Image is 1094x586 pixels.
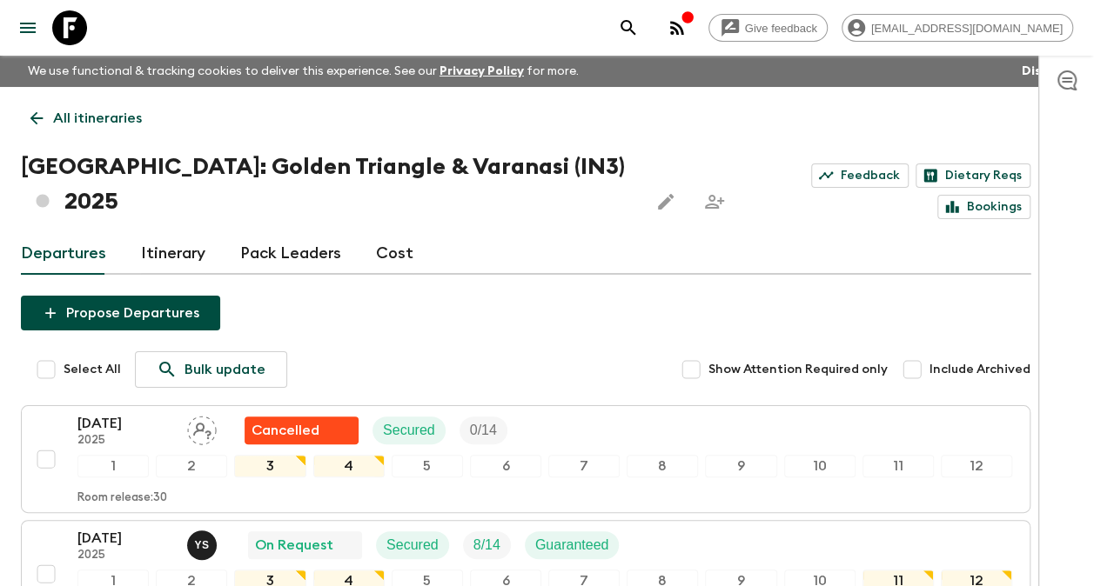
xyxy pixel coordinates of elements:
[697,184,732,219] span: Share this itinerary
[135,351,287,388] a: Bulk update
[708,361,888,378] span: Show Attention Required only
[735,22,827,35] span: Give feedback
[862,22,1072,35] span: [EMAIL_ADDRESS][DOMAIN_NAME]
[473,535,500,556] p: 8 / 14
[21,101,151,136] a: All itineraries
[77,528,173,549] p: [DATE]
[372,416,446,444] div: Secured
[77,549,173,563] p: 2025
[811,163,909,188] a: Feedback
[156,455,227,477] div: 2
[240,233,341,275] a: Pack Leaders
[708,14,828,42] a: Give feedback
[548,455,620,477] div: 7
[470,455,541,477] div: 6
[535,535,609,556] p: Guaranteed
[245,416,359,444] div: Flash Pack cancellation
[187,421,217,435] span: Assign pack leader
[77,455,149,477] div: 1
[705,455,776,477] div: 9
[141,233,205,275] a: Itinerary
[21,296,220,330] button: Propose Departures
[386,535,439,556] p: Secured
[255,535,333,556] p: On Request
[460,416,507,444] div: Trip Fill
[784,455,856,477] div: 10
[937,195,1030,219] a: Bookings
[53,108,142,129] p: All itineraries
[187,536,220,549] span: Yashvardhan Singh Shekhawat
[916,163,1030,188] a: Dietary Reqs
[21,405,1030,513] button: [DATE]2025Assign pack leaderFlash Pack cancellationSecuredTrip Fill123456789101112Room release:30
[21,56,586,87] p: We use functional & tracking cookies to deliver this experience. See our for more.
[611,10,646,45] button: search adventures
[463,531,511,559] div: Trip Fill
[21,150,634,219] h1: [GEOGRAPHIC_DATA]: Golden Triangle & Varanasi (IN3) 2025
[313,455,385,477] div: 4
[941,455,1012,477] div: 12
[440,65,524,77] a: Privacy Policy
[21,233,106,275] a: Departures
[930,361,1030,378] span: Include Archived
[64,361,121,378] span: Select All
[77,491,167,505] p: Room release: 30
[376,233,413,275] a: Cost
[1017,59,1073,83] button: Dismiss
[392,455,463,477] div: 5
[187,530,220,560] button: YS
[77,413,173,434] p: [DATE]
[627,455,698,477] div: 8
[194,538,209,552] p: Y S
[234,455,305,477] div: 3
[862,455,934,477] div: 11
[77,434,173,448] p: 2025
[252,420,319,441] p: Cancelled
[185,359,265,380] p: Bulk update
[376,531,449,559] div: Secured
[842,14,1073,42] div: [EMAIL_ADDRESS][DOMAIN_NAME]
[383,420,435,441] p: Secured
[10,10,45,45] button: menu
[648,184,683,219] button: Edit this itinerary
[470,420,497,441] p: 0 / 14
